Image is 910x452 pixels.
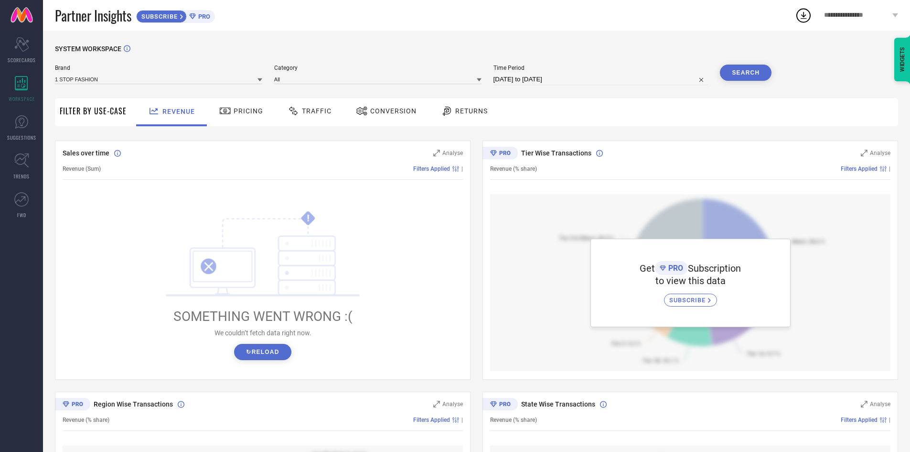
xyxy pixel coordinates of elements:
[55,65,262,71] span: Brand
[302,107,332,115] span: Traffic
[95,55,103,63] img: tab_keywords_by_traffic_grey.svg
[861,401,867,408] svg: Zoom
[433,401,440,408] svg: Zoom
[137,13,180,20] span: SUBSCRIBE
[370,107,417,115] span: Conversion
[795,7,812,24] div: Open download list
[461,417,463,423] span: |
[17,211,26,219] span: FWD
[666,264,683,273] span: PRO
[841,417,878,423] span: Filters Applied
[63,165,101,172] span: Revenue (Sum)
[664,287,717,307] a: SUBSCRIBE
[8,56,36,64] span: SCORECARDS
[60,105,127,117] span: Filter By Use-Case
[25,25,105,33] div: Domain: [DOMAIN_NAME]
[669,297,708,304] span: SUBSCRIBE
[870,401,890,408] span: Analyse
[13,173,30,180] span: TRENDS
[490,417,537,423] span: Revenue (% share)
[655,275,726,287] span: to view this data
[433,150,440,156] svg: Zoom
[870,150,890,156] span: Analyse
[162,108,195,115] span: Revenue
[196,13,210,20] span: PRO
[94,400,173,408] span: Region Wise Transactions
[63,149,109,157] span: Sales over time
[413,417,450,423] span: Filters Applied
[173,309,353,324] span: SOMETHING WENT WRONG :(
[889,417,890,423] span: |
[26,55,33,63] img: tab_domain_overview_orange.svg
[640,263,655,274] span: Get
[274,65,482,71] span: Category
[63,417,109,423] span: Revenue (% share)
[521,400,595,408] span: State Wise Transactions
[55,6,131,25] span: Partner Insights
[36,56,86,63] div: Domain Overview
[841,165,878,172] span: Filters Applied
[9,95,35,102] span: WORKSPACE
[442,150,463,156] span: Analyse
[482,398,518,412] div: Premium
[7,134,36,141] span: SUGGESTIONS
[493,74,708,85] input: Select time period
[521,149,591,157] span: Tier Wise Transactions
[214,329,311,337] span: We couldn’t fetch data right now.
[234,344,291,360] button: ↻Reload
[482,147,518,161] div: Premium
[15,25,23,33] img: website_grey.svg
[461,165,463,172] span: |
[136,8,215,23] a: SUBSCRIBEPRO
[688,263,741,274] span: Subscription
[307,213,310,224] tspan: !
[889,165,890,172] span: |
[413,165,450,172] span: Filters Applied
[442,401,463,408] span: Analyse
[15,15,23,23] img: logo_orange.svg
[106,56,161,63] div: Keywords by Traffic
[55,398,90,412] div: Premium
[720,65,771,81] button: Search
[234,107,263,115] span: Pricing
[490,165,537,172] span: Revenue (% share)
[55,45,121,53] span: SYSTEM WORKSPACE
[861,150,867,156] svg: Zoom
[493,65,708,71] span: Time Period
[455,107,488,115] span: Returns
[27,15,47,23] div: v 4.0.25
